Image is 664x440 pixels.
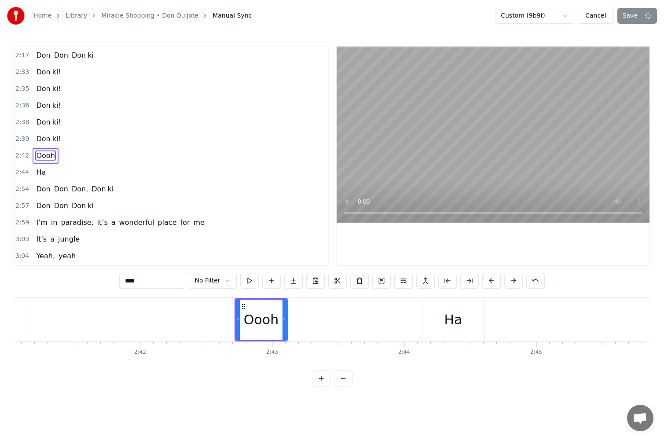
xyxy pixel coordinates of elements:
span: place [157,217,177,227]
span: 2:38 [15,118,29,127]
img: youka [7,7,25,25]
span: It's [35,234,48,244]
span: Don [35,201,51,211]
span: a [110,217,117,227]
span: 2:35 [15,84,29,93]
span: ki! [51,67,62,77]
span: 2:33 [15,68,29,77]
span: Yeah, [35,251,56,261]
span: Don, [71,184,89,194]
div: 2:43 [266,349,278,356]
span: 2:54 [15,185,29,194]
span: jungle [57,234,81,244]
span: Don [53,50,69,60]
span: paradise, [60,217,94,227]
span: ki [87,50,95,60]
span: yeah [58,251,77,261]
span: Don [35,134,51,144]
span: in [50,217,59,227]
a: Library [66,11,87,20]
span: for [179,217,191,227]
span: I’m [35,217,48,227]
span: 2:57 [15,202,29,210]
span: 3:04 [15,252,29,260]
div: Ha [444,310,462,330]
span: Don [53,184,69,194]
span: me [192,217,205,227]
span: 2:59 [15,218,29,227]
span: ki [107,184,115,194]
span: Don [91,184,106,194]
span: Don [35,100,51,110]
div: 2:45 [530,349,542,356]
span: Manual Sync [213,11,252,20]
span: Don [35,184,51,194]
span: Don [53,201,69,211]
span: 2:17 [15,51,29,60]
span: 2:39 [15,135,29,143]
a: Miracle Shopping • Don Quijote [101,11,198,20]
span: ki! [51,134,62,144]
span: ki [87,201,95,211]
div: Oooh [244,310,279,330]
div: 2:44 [398,349,410,356]
span: Don [71,50,87,60]
span: ki! [51,84,62,94]
a: Home [33,11,51,20]
span: 2:44 [15,168,29,177]
span: wonderful [118,217,155,227]
a: Open chat [627,405,653,431]
span: Don [35,84,51,94]
span: 2:42 [15,151,29,160]
div: 2:42 [134,349,146,356]
span: Don [35,67,51,77]
span: Don [35,50,51,60]
span: a [49,234,55,244]
div: 2:41 [2,349,14,356]
span: Don [71,201,87,211]
button: Cancel [578,8,613,24]
span: 2:36 [15,101,29,110]
span: ki! [51,117,62,127]
span: Don [35,117,51,127]
span: Oooh [35,150,55,161]
span: Ha [35,167,47,177]
span: ki! [51,100,62,110]
span: 3:03 [15,235,29,244]
nav: breadcrumb [33,11,252,20]
span: it’s [96,217,109,227]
